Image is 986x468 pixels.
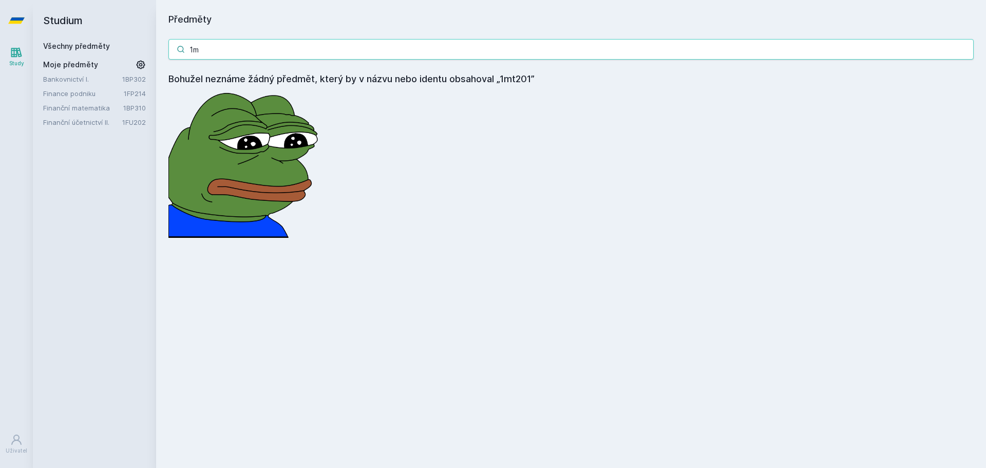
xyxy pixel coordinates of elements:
[43,42,110,50] a: Všechny předměty
[43,117,122,127] a: Finanční účetnictví II.
[168,12,974,27] h1: Předměty
[43,88,124,99] a: Finance podniku
[168,39,974,60] input: Název nebo ident předmětu…
[122,118,146,126] a: 1FU202
[122,75,146,83] a: 1BP302
[2,428,31,460] a: Uživatel
[9,60,24,67] div: Study
[2,41,31,72] a: Study
[124,89,146,98] a: 1FP214
[123,104,146,112] a: 1BP310
[43,74,122,84] a: Bankovnictví I.
[168,86,323,238] img: error_picture.png
[6,447,27,455] div: Uživatel
[43,103,123,113] a: Finanční matematika
[168,72,974,86] h4: Bohužel neznáme žádný předmět, který by v názvu nebo identu obsahoval „1mt201”
[43,60,98,70] span: Moje předměty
